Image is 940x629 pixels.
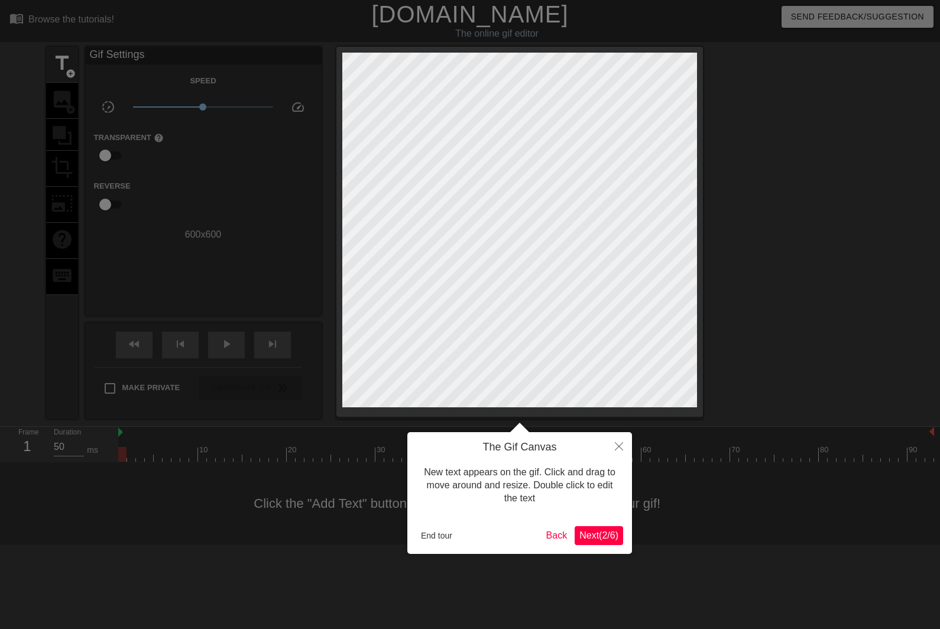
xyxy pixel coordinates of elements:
button: Close [606,432,632,459]
span: Next ( 2 / 6 ) [579,530,618,540]
button: End tour [416,527,457,544]
h4: The Gif Canvas [416,441,623,454]
div: New text appears on the gif. Click and drag to move around and resize. Double click to edit the text [416,454,623,517]
button: Next [575,526,623,545]
button: Back [542,526,572,545]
